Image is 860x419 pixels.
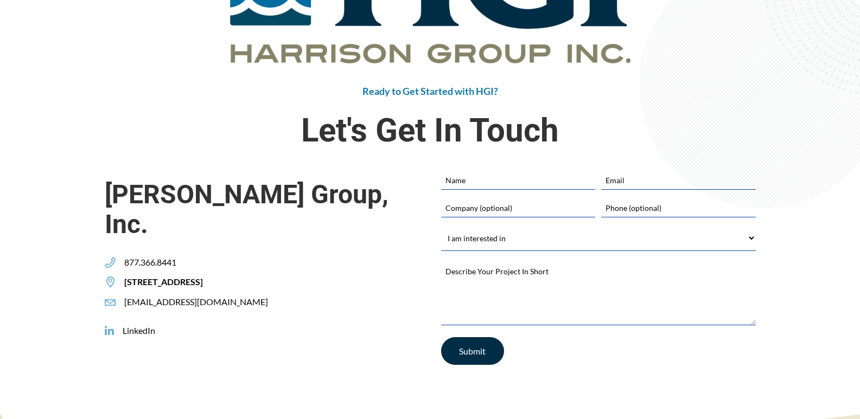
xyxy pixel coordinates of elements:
[105,257,176,268] a: 877.366.8441
[116,257,176,268] span: 877.366.8441
[105,179,419,239] span: [PERSON_NAME] Group, Inc.
[116,276,203,288] span: [STREET_ADDRESS]
[105,108,756,153] span: Let's Get In Touch
[601,198,755,217] input: Phone (optional)
[441,171,595,189] input: Name
[116,296,268,308] span: [EMAIL_ADDRESS][DOMAIN_NAME]
[441,337,504,365] input: Submit
[105,325,155,337] a: LinkedIn
[114,325,155,337] span: LinkedIn
[601,171,755,189] input: Email
[105,296,268,308] a: [EMAIL_ADDRESS][DOMAIN_NAME]
[441,198,595,217] input: Company (optional)
[362,85,498,97] span: Ready to Get Started with HGI?
[105,276,203,288] a: [STREET_ADDRESS]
